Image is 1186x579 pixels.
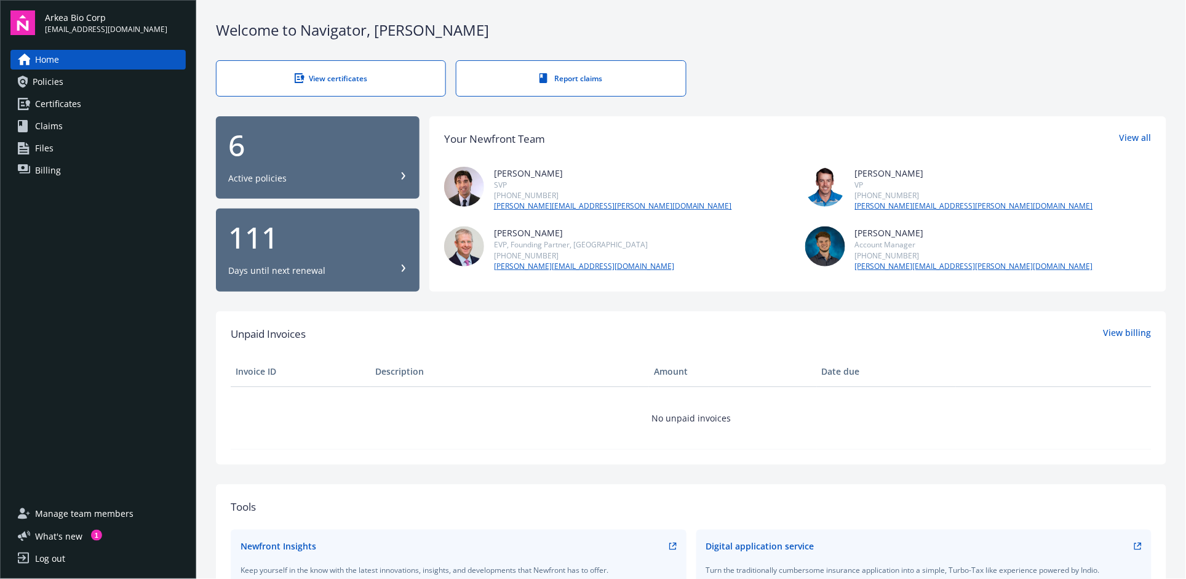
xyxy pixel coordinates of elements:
div: View certificates [241,73,421,84]
td: No unpaid invoices [231,386,1152,449]
div: 6 [228,130,407,160]
a: Home [10,50,186,70]
span: Unpaid Invoices [231,326,306,342]
div: Keep yourself in the know with the latest innovations, insights, and developments that Newfront h... [241,565,677,575]
a: Claims [10,116,186,136]
img: photo [805,226,845,266]
a: [PERSON_NAME][EMAIL_ADDRESS][PERSON_NAME][DOMAIN_NAME] [855,201,1093,212]
a: [PERSON_NAME][EMAIL_ADDRESS][PERSON_NAME][DOMAIN_NAME] [855,261,1093,272]
div: VP [855,180,1093,190]
button: 6Active policies [216,116,420,199]
div: [PHONE_NUMBER] [494,190,732,201]
a: Files [10,138,186,158]
a: Billing [10,161,186,180]
img: navigator-logo.svg [10,10,35,35]
span: Files [35,138,54,158]
div: Days until next renewal [228,265,325,277]
div: [PERSON_NAME] [494,167,732,180]
span: Certificates [35,94,81,114]
span: [EMAIL_ADDRESS][DOMAIN_NAME] [45,24,167,35]
button: Arkea Bio Corp[EMAIL_ADDRESS][DOMAIN_NAME] [45,10,186,35]
button: What's new1 [10,530,102,543]
span: Manage team members [35,504,133,524]
div: [PERSON_NAME] [855,167,1093,180]
div: Account Manager [855,239,1093,250]
div: Active policies [228,172,287,185]
div: 1 [91,530,102,541]
a: Policies [10,72,186,92]
div: Digital application service [706,540,814,553]
span: Home [35,50,59,70]
a: Certificates [10,94,186,114]
a: [PERSON_NAME][EMAIL_ADDRESS][PERSON_NAME][DOMAIN_NAME] [494,201,732,212]
div: [PHONE_NUMBER] [855,250,1093,261]
span: Billing [35,161,61,180]
th: Amount [649,357,816,386]
div: Tools [231,499,1152,515]
div: [PERSON_NAME] [494,226,674,239]
div: Newfront Insights [241,540,316,553]
a: Report claims [456,60,686,97]
th: Date due [817,357,957,386]
button: 111Days until next renewal [216,209,420,292]
a: Manage team members [10,504,186,524]
div: Your Newfront Team [444,131,545,147]
div: Turn the traditionally cumbersome insurance application into a simple, Turbo-Tax like experience ... [706,565,1142,575]
div: Log out [35,549,65,569]
div: 111 [228,223,407,252]
div: [PERSON_NAME] [855,226,1093,239]
a: View billing [1104,326,1152,342]
img: photo [444,167,484,207]
a: View certificates [216,60,446,97]
span: Policies [33,72,63,92]
div: [PHONE_NUMBER] [855,190,1093,201]
img: photo [805,167,845,207]
div: SVP [494,180,732,190]
div: [PHONE_NUMBER] [494,250,674,261]
span: Arkea Bio Corp [45,11,167,24]
span: Claims [35,116,63,136]
div: EVP, Founding Partner, [GEOGRAPHIC_DATA] [494,239,674,250]
a: [PERSON_NAME][EMAIL_ADDRESS][DOMAIN_NAME] [494,261,674,272]
a: View all [1120,131,1152,147]
img: photo [444,226,484,266]
span: What ' s new [35,530,82,543]
div: Welcome to Navigator , [PERSON_NAME] [216,20,1166,41]
th: Description [370,357,650,386]
th: Invoice ID [231,357,370,386]
div: Report claims [481,73,661,84]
